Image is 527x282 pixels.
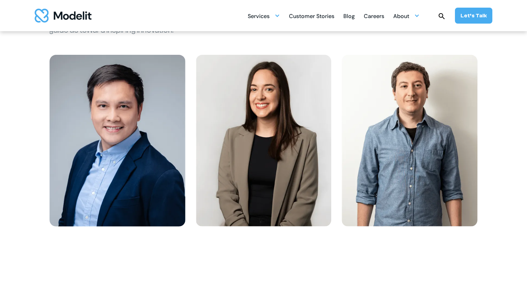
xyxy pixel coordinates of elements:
[248,9,280,23] div: Services
[364,9,384,23] a: Careers
[364,10,384,24] div: Careers
[35,9,91,23] img: modelit logo
[393,10,409,24] div: About
[343,10,355,24] div: Blog
[248,10,270,24] div: Services
[460,12,487,19] div: Let’s Talk
[35,9,91,23] a: home
[455,8,492,24] a: Let’s Talk
[343,9,355,23] a: Blog
[393,9,420,23] div: About
[289,10,334,24] div: Customer Stories
[289,9,334,23] a: Customer Stories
